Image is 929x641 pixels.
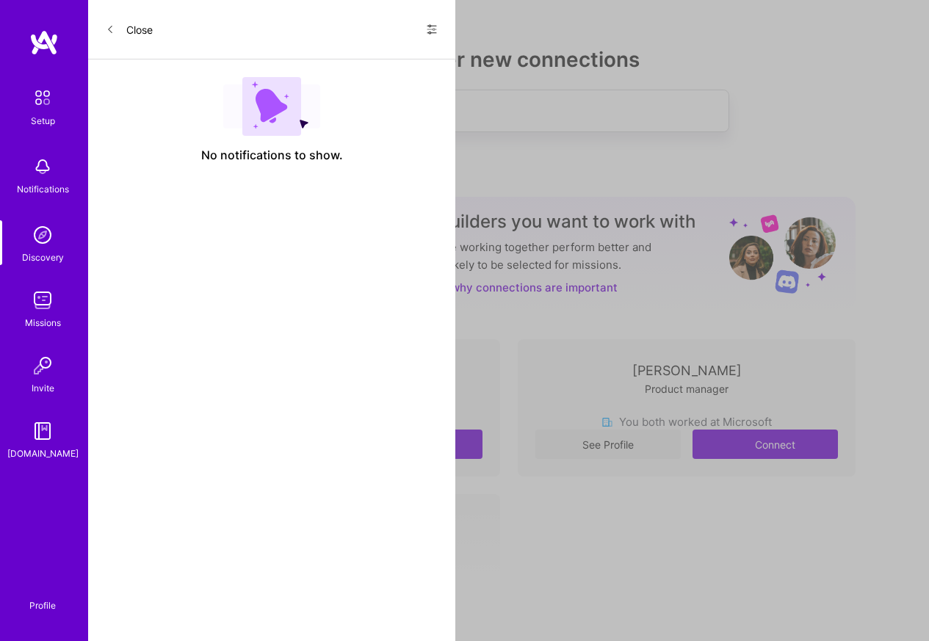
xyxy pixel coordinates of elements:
span: No notifications to show. [201,148,343,163]
img: logo [29,29,59,56]
div: [DOMAIN_NAME] [7,446,79,461]
div: Notifications [17,181,69,197]
img: teamwork [28,286,57,315]
button: Close [106,18,153,41]
div: Discovery [22,250,64,265]
img: setup [27,82,58,113]
a: Profile [24,582,61,612]
div: Setup [31,113,55,128]
img: empty [223,77,320,136]
img: discovery [28,220,57,250]
div: Invite [32,380,54,396]
div: Missions [25,315,61,330]
div: Profile [29,598,56,612]
img: bell [28,152,57,181]
img: Invite [28,351,57,380]
img: guide book [28,416,57,446]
